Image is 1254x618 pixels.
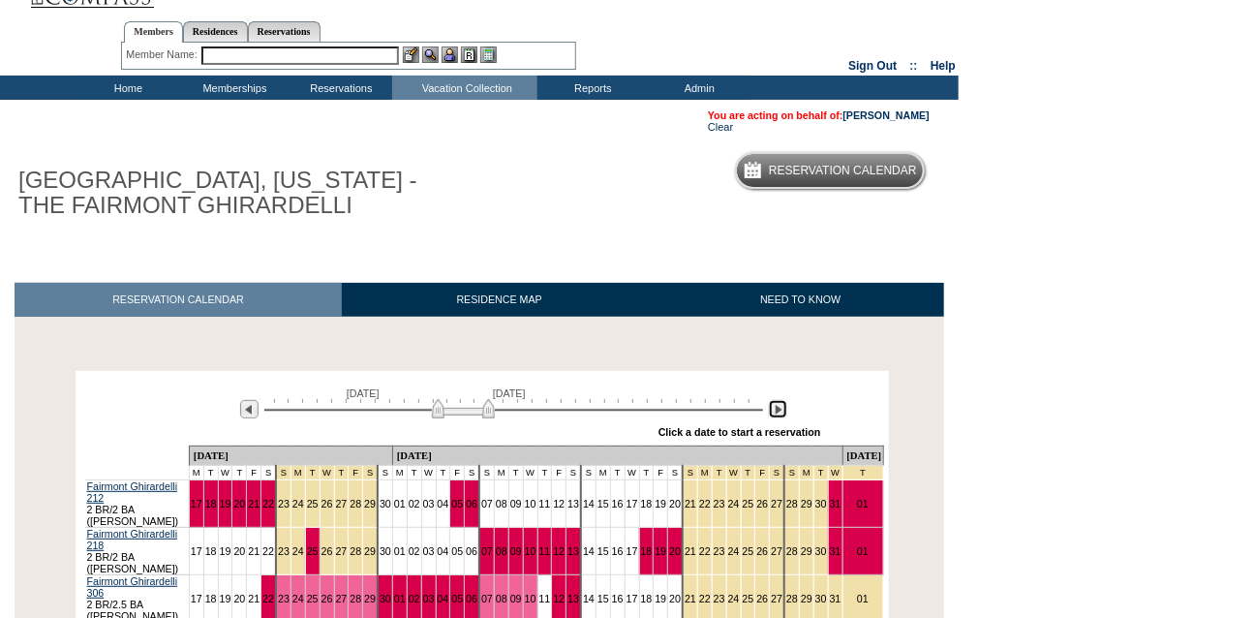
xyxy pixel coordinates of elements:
[262,545,274,557] a: 22
[699,593,711,604] a: 22
[305,466,320,480] td: Thanksgiving
[801,498,812,510] a: 29
[728,545,740,557] a: 24
[364,593,376,604] a: 29
[654,466,668,480] td: F
[394,545,406,557] a: 01
[539,593,551,604] a: 11
[756,545,768,557] a: 26
[278,545,290,557] a: 23
[85,528,190,575] td: 2 BR/2 BA ([PERSON_NAME])
[669,593,681,604] a: 20
[481,593,493,604] a: 07
[708,121,733,133] a: Clear
[334,466,349,480] td: Thanksgiving
[553,593,565,604] a: 12
[756,498,768,510] a: 26
[248,21,321,42] a: Reservations
[262,593,274,604] a: 22
[658,426,821,438] div: Click a date to start a reservation
[233,593,245,604] a: 20
[493,387,526,399] span: [DATE]
[240,400,259,418] img: Previous
[669,498,681,510] a: 20
[552,466,566,480] td: F
[910,59,918,73] span: ::
[786,545,798,557] a: 28
[857,593,869,604] a: 01
[567,545,579,557] a: 13
[481,498,493,510] a: 07
[350,593,361,604] a: 28
[15,283,342,317] a: RESERVATION CALENDAR
[438,593,449,604] a: 04
[815,498,827,510] a: 30
[466,593,477,604] a: 06
[126,46,200,63] div: Member Name:
[494,466,508,480] td: M
[815,593,827,604] a: 30
[350,545,361,557] a: 28
[539,545,551,557] a: 11
[610,466,625,480] td: T
[685,545,696,557] a: 21
[496,545,507,557] a: 08
[612,593,624,604] a: 16
[581,466,596,480] td: S
[233,545,245,557] a: 20
[349,466,363,480] td: Thanksgiving
[189,447,392,466] td: [DATE]
[479,466,494,480] td: S
[857,545,869,557] a: 01
[87,480,178,504] a: Fairmont Ghirardelli 212
[218,466,232,480] td: W
[248,593,260,604] a: 21
[421,466,436,480] td: W
[801,545,812,557] a: 29
[496,498,507,510] a: 08
[784,466,799,480] td: New Year's
[770,466,784,480] td: Christmas
[364,545,376,557] a: 29
[451,545,463,557] a: 05
[771,545,782,557] a: 27
[350,498,361,510] a: 28
[380,498,391,510] a: 30
[510,498,522,510] a: 09
[466,545,477,557] a: 06
[291,466,305,480] td: Thanksgiving
[583,498,595,510] a: 14
[714,545,725,557] a: 23
[726,466,741,480] td: Christmas
[815,545,827,557] a: 30
[378,466,392,480] td: S
[336,545,348,557] a: 27
[525,593,536,604] a: 10
[189,466,203,480] td: M
[392,76,537,100] td: Vacation Collection
[87,528,178,551] a: Fairmont Ghirardelli 218
[539,498,551,510] a: 11
[436,466,450,480] td: T
[85,480,190,528] td: 2 BR/2 BA ([PERSON_NAME])
[262,498,274,510] a: 22
[423,498,435,510] a: 03
[466,498,477,510] a: 06
[451,498,463,510] a: 05
[597,593,609,604] a: 15
[496,593,507,604] a: 08
[336,593,348,604] a: 27
[714,498,725,510] a: 23
[347,387,380,399] span: [DATE]
[87,575,178,599] a: Fairmont Ghirardelli 306
[641,498,653,510] a: 18
[394,498,406,510] a: 01
[510,545,522,557] a: 09
[191,545,202,557] a: 17
[508,466,523,480] td: T
[627,498,638,510] a: 17
[655,593,666,604] a: 19
[523,466,537,480] td: W
[451,593,463,604] a: 05
[714,593,725,604] a: 23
